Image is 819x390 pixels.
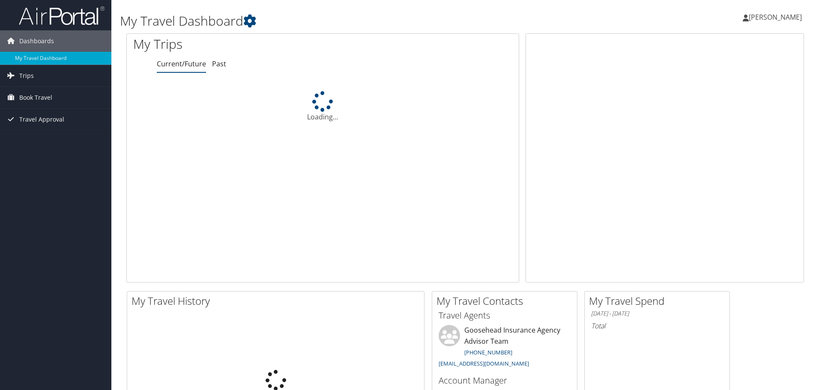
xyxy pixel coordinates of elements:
span: Travel Approval [19,109,64,130]
h1: My Trips [133,35,349,53]
h6: [DATE] - [DATE] [591,310,723,318]
span: [PERSON_NAME] [749,12,802,22]
h2: My Travel Spend [589,294,729,308]
h2: My Travel History [132,294,424,308]
a: [EMAIL_ADDRESS][DOMAIN_NAME] [439,360,529,367]
a: Past [212,59,226,68]
a: [PHONE_NUMBER] [464,348,512,356]
span: Dashboards [19,30,54,52]
h1: My Travel Dashboard [120,12,580,30]
h2: My Travel Contacts [436,294,577,308]
a: [PERSON_NAME] [743,4,810,30]
span: Book Travel [19,87,52,108]
h6: Total [591,321,723,330]
div: Loading... [127,91,519,122]
h3: Travel Agents [439,310,571,322]
h3: Account Manager [439,375,571,387]
img: airportal-logo.png [19,6,105,26]
span: Trips [19,65,34,86]
li: Goosehead Insurance Agency Advisor Team [434,325,575,371]
a: Current/Future [157,59,206,68]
